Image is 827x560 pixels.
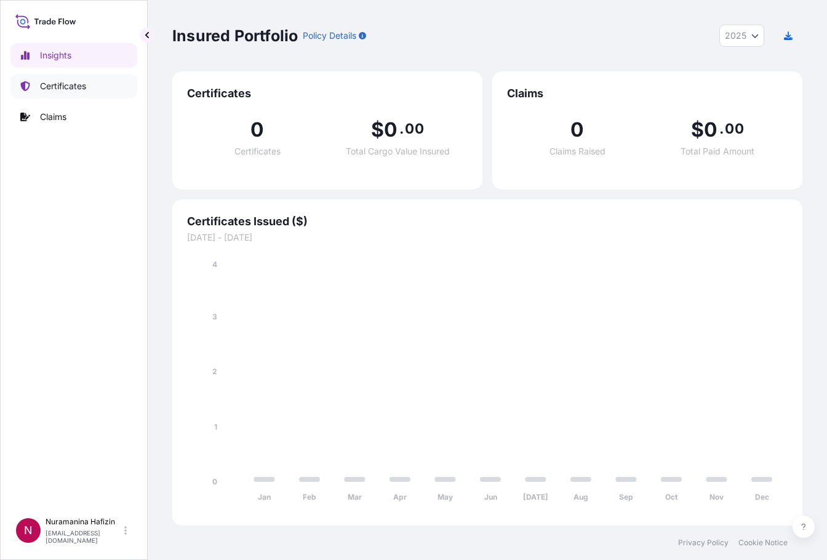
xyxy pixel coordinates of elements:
p: Claims [40,111,66,123]
p: [EMAIL_ADDRESS][DOMAIN_NAME] [46,529,122,544]
p: Policy Details [303,30,356,42]
tspan: [DATE] [523,492,548,502]
span: . [719,124,724,134]
p: Nuramanina Hafizin [46,517,122,527]
tspan: Aug [573,492,588,502]
tspan: May [437,492,453,502]
span: Certificates [187,86,468,101]
tspan: 2 [212,367,217,376]
span: [DATE] - [DATE] [187,231,788,244]
p: Insights [40,49,71,62]
tspan: Feb [303,492,316,502]
a: Cookie Notice [738,538,788,548]
span: Claims Raised [549,147,605,156]
button: Year Selector [719,25,764,47]
span: 00 [725,124,743,134]
span: Claims [507,86,788,101]
tspan: 1 [214,422,217,431]
tspan: Sep [619,492,633,502]
span: N [24,524,33,537]
tspan: Oct [665,492,678,502]
span: 00 [405,124,423,134]
p: Certificates [40,80,86,92]
p: Insured Portfolio [172,26,298,46]
tspan: Jan [258,492,271,502]
tspan: Apr [393,492,407,502]
a: Certificates [10,74,137,98]
a: Claims [10,105,137,129]
a: Privacy Policy [678,538,729,548]
tspan: 4 [212,260,217,269]
tspan: Mar [348,492,362,502]
tspan: Dec [755,492,769,502]
span: Certificates [234,147,281,156]
span: $ [371,120,384,140]
span: 2025 [725,30,746,42]
span: Total Cargo Value Insured [346,147,450,156]
tspan: 3 [212,312,217,321]
tspan: Nov [709,492,724,502]
tspan: Jun [484,492,497,502]
span: 0 [704,120,717,140]
span: 0 [250,120,264,140]
span: $ [691,120,704,140]
span: Certificates Issued ($) [187,214,788,229]
tspan: 0 [212,477,217,486]
span: . [399,124,404,134]
span: 0 [384,120,398,140]
a: Insights [10,43,137,68]
span: 0 [570,120,584,140]
span: Total Paid Amount [681,147,754,156]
